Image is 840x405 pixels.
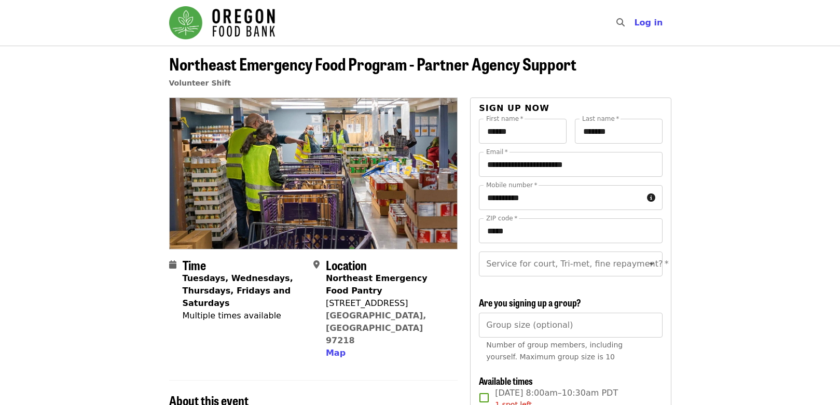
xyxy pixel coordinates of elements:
[479,185,642,210] input: Mobile number
[486,341,623,361] span: Number of group members, including yourself. Maximum group size is 10
[479,313,662,338] input: [object Object]
[634,18,663,27] span: Log in
[486,116,524,122] label: First name
[616,18,625,27] i: search icon
[575,119,663,144] input: Last name
[631,10,639,35] input: Search
[169,79,231,87] a: Volunteer Shift
[486,215,517,221] label: ZIP code
[479,152,662,177] input: Email
[326,297,449,310] div: [STREET_ADDRESS]
[170,98,458,248] img: Northeast Emergency Food Program - Partner Agency Support organized by Oregon Food Bank
[479,296,581,309] span: Are you signing up a group?
[326,273,428,296] strong: Northeast Emergency Food Pantry
[169,260,176,270] i: calendar icon
[326,311,426,345] a: [GEOGRAPHIC_DATA], [GEOGRAPHIC_DATA] 97218
[647,193,655,203] i: circle-info icon
[486,149,508,155] label: Email
[313,260,320,270] i: map-marker-alt icon
[479,218,662,243] input: ZIP code
[169,51,576,76] span: Northeast Emergency Food Program - Partner Agency Support
[479,103,549,113] span: Sign up now
[486,182,537,188] label: Mobile number
[183,256,206,274] span: Time
[582,116,619,122] label: Last name
[183,310,305,322] div: Multiple times available
[479,119,567,144] input: First name
[479,374,533,387] span: Available times
[626,12,671,33] button: Log in
[183,273,293,308] strong: Tuesdays, Wednesdays, Thursdays, Fridays and Saturdays
[326,348,346,358] span: Map
[326,347,346,359] button: Map
[326,256,367,274] span: Location
[169,6,275,39] img: Oregon Food Bank - Home
[644,257,659,271] button: Open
